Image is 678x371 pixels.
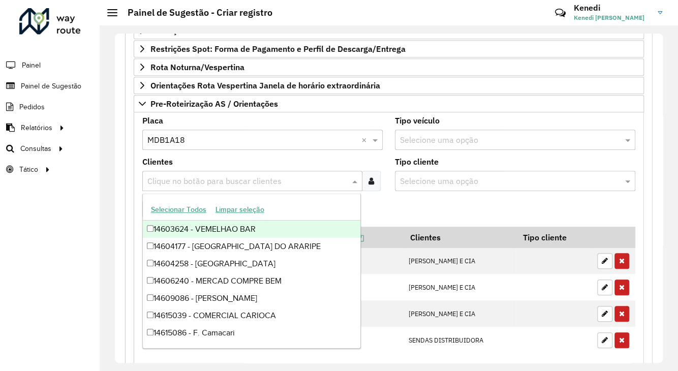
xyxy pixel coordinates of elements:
[143,290,360,307] div: 14609086 - [PERSON_NAME]
[574,13,650,22] span: Kenedi [PERSON_NAME]
[142,194,361,349] ng-dropdown-panel: Options list
[143,342,360,359] div: 14615835 - MERCADO FREITAS
[21,122,52,133] span: Relatórios
[143,238,360,255] div: 14604177 - [GEOGRAPHIC_DATA] DO ARARIPE
[143,307,360,324] div: 14615039 - COMERCIAL CARIOCA
[20,143,51,154] span: Consultas
[395,114,440,127] label: Tipo veículo
[134,95,644,112] a: Pre-Roteirização AS / Orientações
[142,114,163,127] label: Placa
[19,102,45,112] span: Pedidos
[403,300,516,327] td: [PERSON_NAME] E CIA
[403,327,516,353] td: SENDAS DISTRIBUIDORA
[516,227,592,248] th: Tipo cliente
[143,255,360,272] div: 14604258 - [GEOGRAPHIC_DATA]
[134,40,644,57] a: Restrições Spot: Forma de Pagamento e Perfil de Descarga/Entrega
[143,272,360,290] div: 14606240 - MERCAD COMPRE BEM
[574,3,650,13] h3: Kenedi
[150,81,380,89] span: Orientações Rota Vespertina Janela de horário extraordinária
[549,2,571,24] a: Contato Rápido
[143,221,360,238] div: 14603624 - VEMELHAO BAR
[403,248,516,274] td: [PERSON_NAME] E CIA
[150,26,221,35] span: Restrições FF: ACT
[150,63,244,71] span: Rota Noturna/Vespertina
[134,77,644,94] a: Orientações Rota Vespertina Janela de horário extraordinária
[146,202,211,218] button: Selecionar Todos
[142,156,173,168] label: Clientes
[403,274,516,300] td: [PERSON_NAME] E CIA
[211,202,269,218] button: Limpar seleção
[19,164,38,175] span: Tático
[150,45,406,53] span: Restrições Spot: Forma de Pagamento e Perfil de Descarga/Entrega
[361,134,370,146] span: Clear all
[134,58,644,76] a: Rota Noturna/Vespertina
[395,156,439,168] label: Tipo cliente
[21,81,81,91] span: Painel de Sugestão
[22,60,41,71] span: Painel
[403,227,516,248] th: Clientes
[150,100,278,108] span: Pre-Roteirização AS / Orientações
[117,7,272,18] h2: Painel de Sugestão - Criar registro
[143,324,360,342] div: 14615086 - F. Camacari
